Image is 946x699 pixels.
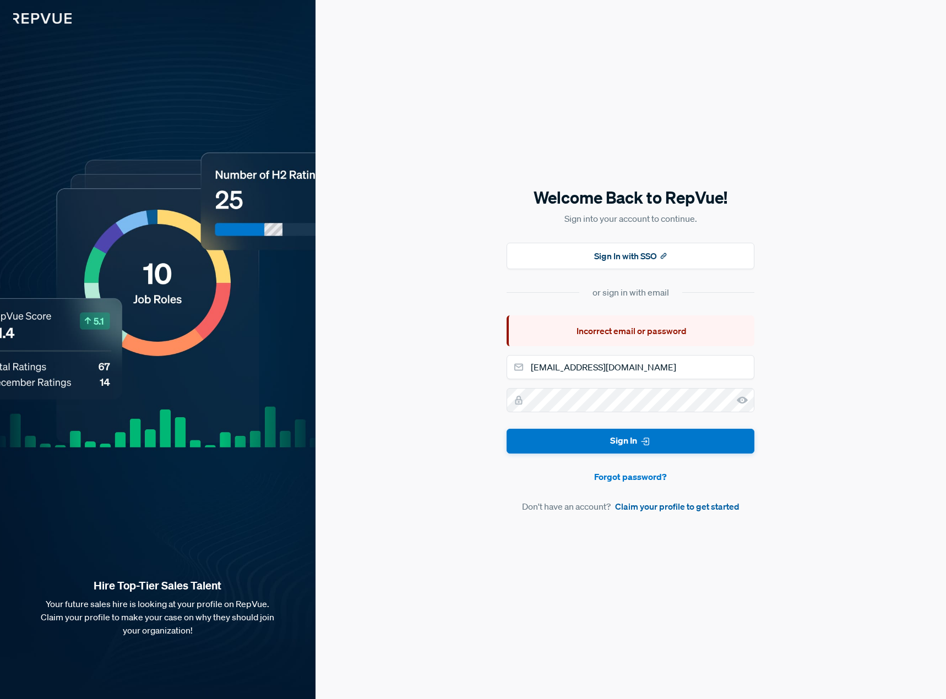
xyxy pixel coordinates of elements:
[507,355,754,379] input: Email address
[507,429,754,454] button: Sign In
[592,286,669,299] div: or sign in with email
[18,578,298,593] strong: Hire Top-Tier Sales Talent
[507,212,754,225] p: Sign into your account to continue.
[507,186,754,209] h5: Welcome Back to RepVue!
[507,470,754,483] a: Forgot password?
[507,315,754,346] div: Incorrect email or password
[615,500,740,513] a: Claim your profile to get started
[507,243,754,269] button: Sign In with SSO
[18,597,298,637] p: Your future sales hire is looking at your profile on RepVue. Claim your profile to make your case...
[507,500,754,513] article: Don't have an account?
